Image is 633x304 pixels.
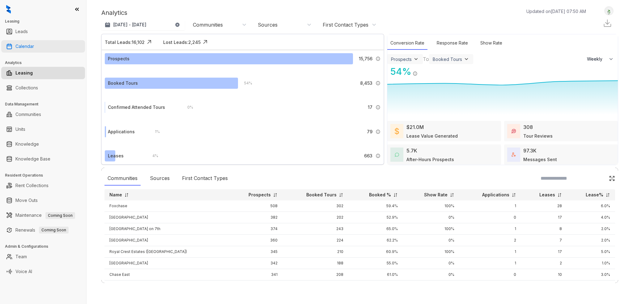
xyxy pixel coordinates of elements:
[459,246,521,258] td: 1
[567,280,615,292] td: 6.0%
[424,192,448,198] p: Show Rate
[605,193,610,197] img: sorting
[539,192,555,198] p: Leases
[1,250,85,263] li: Team
[596,176,601,181] img: SearchIcon
[413,71,418,76] img: Info
[403,200,459,212] td: 100%
[15,224,69,236] a: RenewalsComing Soon
[403,235,459,246] td: 0%
[359,55,372,62] span: 15,756
[567,258,615,269] td: 1.0%
[403,280,459,292] td: 0%
[477,36,505,50] div: Show Rate
[15,194,38,207] a: Move Outs
[567,212,615,223] td: 4.0%
[1,123,85,135] li: Units
[413,56,419,62] img: ViewFilterArrow
[521,280,567,292] td: 20
[258,21,278,28] div: Sources
[567,235,615,246] td: 2.0%
[104,223,227,235] td: [GEOGRAPHIC_DATA] on 7th
[101,19,185,30] button: [DATE] - [DATE]
[1,82,85,94] li: Collections
[104,171,141,186] div: Communities
[5,60,86,66] h3: Analytics
[1,265,85,278] li: Voice AI
[104,200,227,212] td: Foxchase
[306,192,337,198] p: Booked Tours
[512,129,516,133] img: TourReviews
[5,244,86,249] h3: Admin & Configurations
[5,173,86,178] h3: Resident Operations
[521,200,567,212] td: 28
[348,258,403,269] td: 55.0%
[586,192,603,198] p: Lease%
[104,246,227,258] td: Royal Crest Estates ([GEOGRAPHIC_DATA])
[1,194,85,207] li: Move Outs
[283,269,349,280] td: 208
[146,152,158,159] div: 4 %
[348,200,403,212] td: 59.4%
[323,21,368,28] div: First Contact Types
[459,223,521,235] td: 1
[15,123,25,135] a: Units
[1,25,85,38] li: Leads
[181,104,193,111] div: 0 %
[227,212,282,223] td: 382
[1,224,85,236] li: Renewals
[238,80,252,87] div: 54 %
[109,192,122,198] p: Name
[45,212,75,219] span: Coming Soon
[434,36,471,50] div: Response Rate
[104,280,227,292] td: [STREET_ADDRESS][GEOGRAPHIC_DATA]
[1,138,85,150] li: Knowledge
[227,269,282,280] td: 341
[403,223,459,235] td: 100%
[104,212,227,223] td: [GEOGRAPHIC_DATA]
[15,138,39,150] a: Knowledge
[395,127,399,135] img: LeaseValue
[403,246,459,258] td: 100%
[567,223,615,235] td: 2.0%
[406,133,458,139] div: Lease Value Generated
[348,235,403,246] td: 62.2%
[283,246,349,258] td: 210
[339,193,343,197] img: sorting
[108,104,165,111] div: Confirmed Attended Tours
[5,101,86,107] h3: Data Management
[376,81,380,86] img: Info
[15,40,34,53] a: Calendar
[406,147,417,154] div: 5.7K
[521,223,567,235] td: 8
[273,193,278,197] img: sorting
[368,104,372,111] span: 17
[15,108,41,121] a: Communities
[348,280,403,292] td: 65.1%
[149,128,160,135] div: 1 %
[201,37,210,47] img: Click Icon
[459,269,521,280] td: 0
[101,8,127,17] p: Analytics
[348,223,403,235] td: 65.0%
[227,246,282,258] td: 345
[249,192,271,198] p: Prospects
[104,235,227,246] td: [GEOGRAPHIC_DATA]
[5,19,86,24] h3: Leasing
[283,223,349,235] td: 243
[523,156,557,163] div: Messages Sent
[567,269,615,280] td: 3.0%
[523,123,533,131] div: 308
[147,171,173,186] div: Sources
[1,67,85,79] li: Leasing
[605,8,613,14] img: UserAvatar
[523,133,553,139] div: Tour Reviews
[387,36,427,50] div: Conversion Rate
[521,235,567,246] td: 7
[423,55,429,63] div: To
[450,193,454,197] img: sorting
[1,209,85,221] li: Maintenance
[459,212,521,223] td: 0
[104,258,227,269] td: [GEOGRAPHIC_DATA]
[583,54,618,65] button: Weekly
